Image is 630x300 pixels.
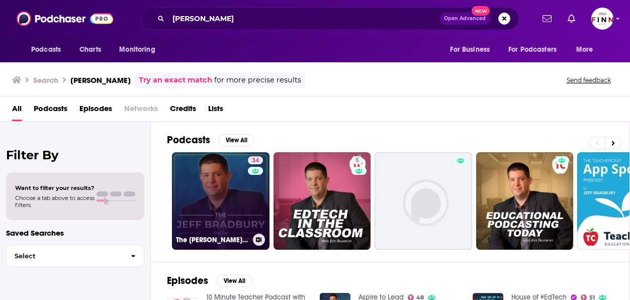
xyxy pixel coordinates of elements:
[34,101,67,121] a: Podcasts
[248,156,263,164] a: 34
[15,194,95,209] span: Choose a tab above to access filters.
[216,275,252,287] button: View All
[70,75,131,85] h3: [PERSON_NAME]
[167,274,208,287] h2: Episodes
[172,152,269,250] a: 34The [PERSON_NAME] Show
[79,43,101,57] span: Charts
[33,75,58,85] h3: Search
[591,8,613,30] span: Logged in as FINNMadison
[139,74,212,86] a: Try an exact match
[124,101,158,121] span: Networks
[508,43,557,57] span: For Podcasters
[351,156,363,164] a: 5
[208,101,223,121] a: Lists
[167,274,252,287] a: EpisodesView All
[79,101,112,121] a: Episodes
[17,9,113,28] img: Podchaser - Follow, Share and Rate Podcasts
[218,134,254,146] button: View All
[214,74,301,86] span: for more precise results
[24,40,74,59] button: open menu
[170,101,196,121] a: Credits
[252,156,259,166] span: 34
[7,253,123,259] span: Select
[6,228,144,238] p: Saved Searches
[564,76,614,84] button: Send feedback
[15,184,95,191] span: Want to filter your results?
[355,156,359,166] span: 5
[274,152,371,250] a: 5
[141,7,519,30] div: Search podcasts, credits, & more...
[167,134,254,146] a: PodcastsView All
[6,148,144,162] h2: Filter By
[450,43,490,57] span: For Business
[444,16,486,21] span: Open Advanced
[564,10,579,27] a: Show notifications dropdown
[472,6,490,16] span: New
[591,8,613,30] img: User Profile
[576,43,593,57] span: More
[167,134,210,146] h2: Podcasts
[439,13,490,25] button: Open AdvancedNew
[416,295,424,300] span: 48
[73,40,107,59] a: Charts
[538,10,556,27] a: Show notifications dropdown
[168,11,439,27] input: Search podcasts, credits, & more...
[502,40,571,59] button: open menu
[589,295,595,300] span: 51
[443,40,502,59] button: open menu
[31,43,61,57] span: Podcasts
[176,236,249,244] h3: The [PERSON_NAME] Show
[6,245,144,267] button: Select
[569,40,606,59] button: open menu
[112,40,168,59] button: open menu
[12,101,22,121] a: All
[591,8,613,30] button: Show profile menu
[119,43,155,57] span: Monitoring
